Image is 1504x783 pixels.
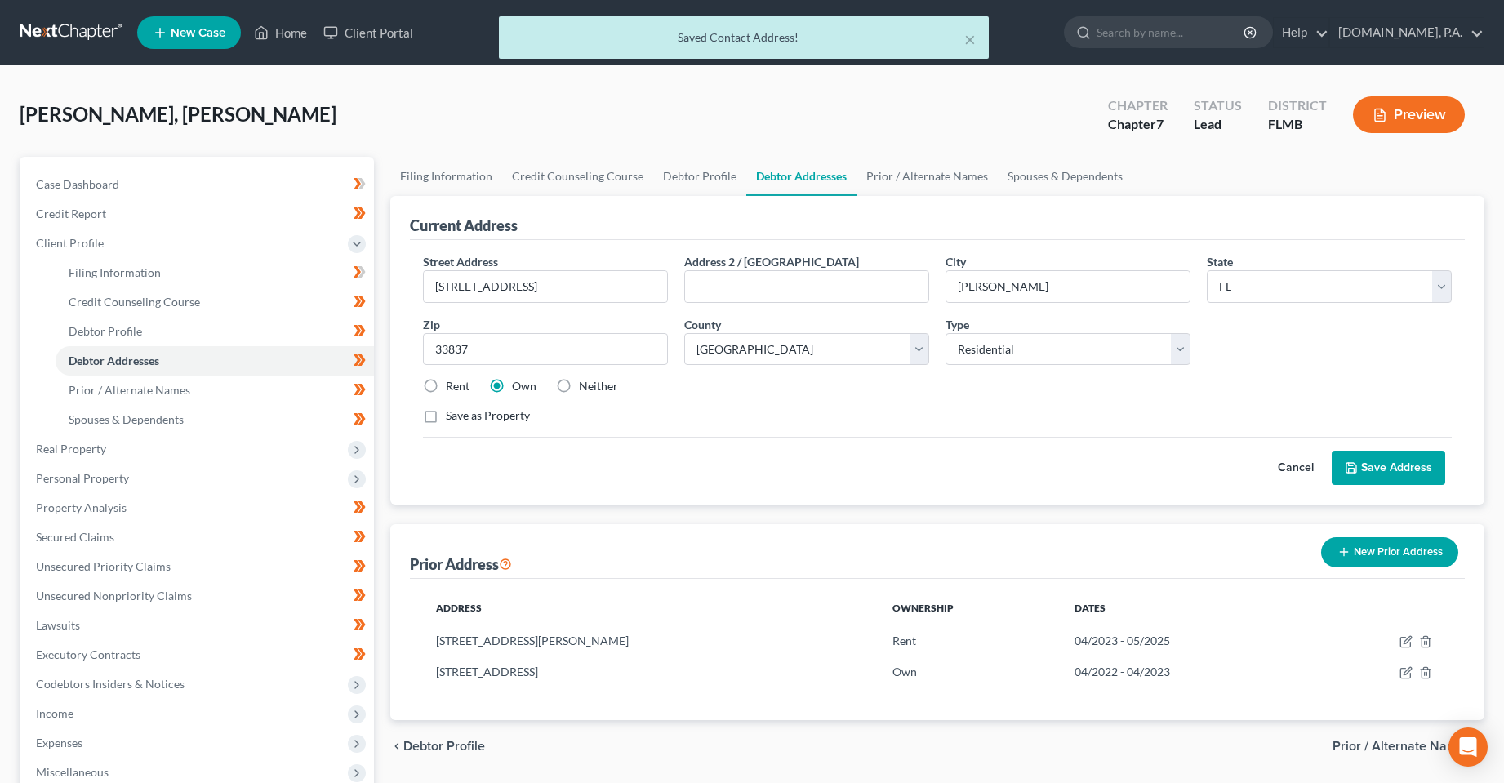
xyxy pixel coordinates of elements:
div: Lead [1194,115,1242,134]
span: State [1207,255,1233,269]
span: Codebtors Insiders & Notices [36,677,185,691]
span: Filing Information [69,265,161,279]
span: Street Address [423,255,498,269]
a: Spouses & Dependents [998,157,1132,196]
input: XXXXX [423,333,668,366]
span: Debtor Profile [69,324,142,338]
input: Enter city... [946,271,1190,302]
a: Debtor Profile [56,317,374,346]
div: Saved Contact Address! [512,29,976,46]
a: Filing Information [56,258,374,287]
label: Neither [579,378,618,394]
div: Chapter [1108,115,1168,134]
span: Property Analysis [36,500,127,514]
a: Property Analysis [23,493,374,523]
div: Current Address [410,216,518,235]
a: Unsecured Priority Claims [23,552,374,581]
button: chevron_left Debtor Profile [390,740,485,753]
span: Miscellaneous [36,765,109,779]
a: Debtor Addresses [746,157,857,196]
span: Zip [423,318,440,331]
span: Unsecured Nonpriority Claims [36,589,192,603]
label: Type [946,316,969,333]
a: Prior / Alternate Names [56,376,374,405]
span: City [946,255,966,269]
label: Rent [446,378,469,394]
span: County [684,318,721,331]
th: Address [423,592,879,625]
th: Dates [1061,592,1315,625]
a: Credit Counseling Course [502,157,653,196]
span: Spouses & Dependents [69,412,184,426]
div: Prior Address [410,554,512,574]
span: Unsecured Priority Claims [36,559,171,573]
a: Case Dashboard [23,170,374,199]
a: Secured Claims [23,523,374,552]
td: 04/2023 - 05/2025 [1061,625,1315,656]
span: Prior / Alternate Names [1333,740,1471,753]
button: Preview [1353,96,1465,133]
i: chevron_left [390,740,403,753]
span: Debtor Profile [403,740,485,753]
span: Credit Report [36,207,106,220]
span: 7 [1156,116,1164,131]
span: Debtor Addresses [69,354,159,367]
a: Unsecured Nonpriority Claims [23,581,374,611]
label: Save as Property [446,407,530,424]
span: Case Dashboard [36,177,119,191]
input: -- [685,271,928,302]
span: Lawsuits [36,618,80,632]
a: Debtor Profile [653,157,746,196]
a: Executory Contracts [23,640,374,670]
button: × [964,29,976,49]
button: Prior / Alternate Names chevron_right [1333,740,1484,753]
span: Secured Claims [36,530,114,544]
span: Personal Property [36,471,129,485]
span: Client Profile [36,236,104,250]
td: Own [879,656,1061,687]
button: Cancel [1260,452,1332,484]
span: Executory Contracts [36,647,140,661]
td: 04/2022 - 04/2023 [1061,656,1315,687]
span: Credit Counseling Course [69,295,200,309]
a: Credit Counseling Course [56,287,374,317]
a: Credit Report [23,199,374,229]
a: Spouses & Dependents [56,405,374,434]
a: Debtor Addresses [56,346,374,376]
span: Income [36,706,73,720]
div: Status [1194,96,1242,115]
td: [STREET_ADDRESS][PERSON_NAME] [423,625,879,656]
div: District [1268,96,1327,115]
th: Ownership [879,592,1061,625]
button: New Prior Address [1321,537,1458,567]
label: Own [512,378,536,394]
span: [PERSON_NAME], [PERSON_NAME] [20,102,336,126]
div: FLMB [1268,115,1327,134]
button: Save Address [1332,451,1445,485]
input: Enter street address [424,271,667,302]
a: Filing Information [390,157,502,196]
label: Address 2 / [GEOGRAPHIC_DATA] [684,253,859,270]
div: Open Intercom Messenger [1448,727,1488,767]
span: Prior / Alternate Names [69,383,190,397]
div: Chapter [1108,96,1168,115]
span: Expenses [36,736,82,750]
a: Lawsuits [23,611,374,640]
td: [STREET_ADDRESS] [423,656,879,687]
span: Real Property [36,442,106,456]
a: Prior / Alternate Names [857,157,998,196]
td: Rent [879,625,1061,656]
